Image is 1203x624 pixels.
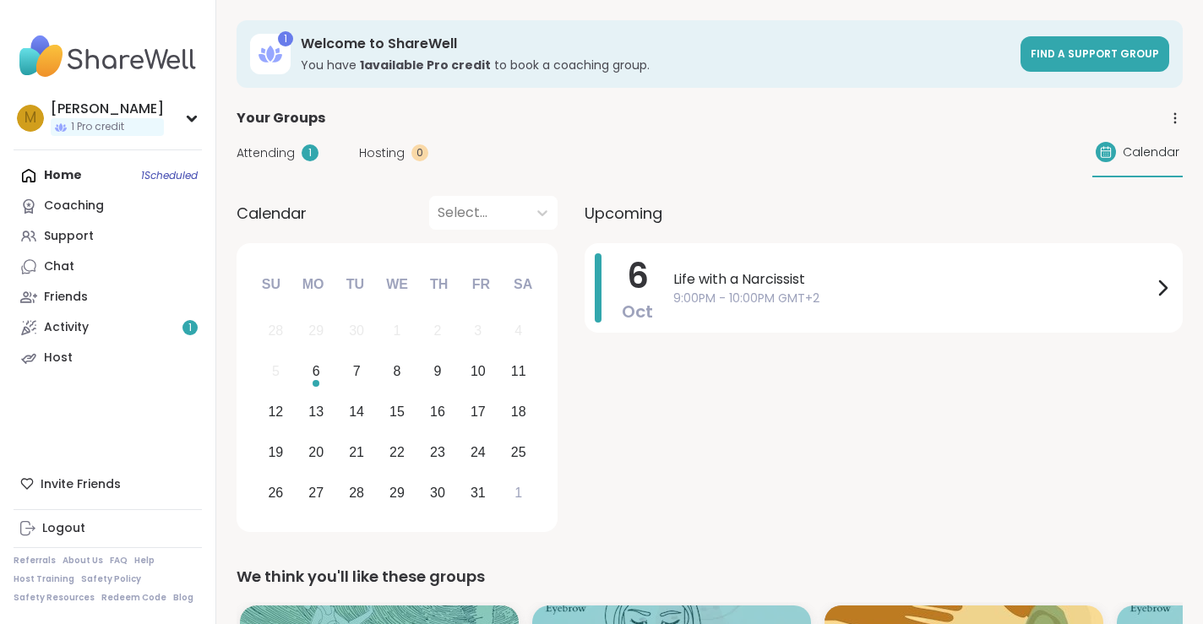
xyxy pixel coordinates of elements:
span: Life with a Narcissist [673,269,1152,290]
a: Safety Resources [14,592,95,604]
div: Tu [336,266,373,303]
div: Th [421,266,458,303]
div: Choose Friday, October 24th, 2025 [460,434,496,470]
div: 29 [389,481,405,504]
div: 17 [471,400,486,423]
div: Choose Monday, October 27th, 2025 [298,475,335,511]
div: Activity [44,319,89,336]
div: 4 [514,319,522,342]
div: 3 [474,319,482,342]
div: Choose Sunday, October 26th, 2025 [258,475,294,511]
div: Choose Monday, October 6th, 2025 [298,354,335,390]
div: Choose Sunday, October 19th, 2025 [258,434,294,470]
div: Not available Friday, October 3rd, 2025 [460,313,496,350]
div: 24 [471,441,486,464]
div: 14 [349,400,364,423]
div: 6 [313,360,320,383]
div: Choose Wednesday, October 29th, 2025 [379,475,416,511]
div: 30 [349,319,364,342]
div: 9 [433,360,441,383]
div: 11 [511,360,526,383]
span: Upcoming [585,202,662,225]
div: 5 [272,360,280,383]
b: 1 available Pro credit [360,57,491,73]
div: Choose Friday, October 10th, 2025 [460,354,496,390]
span: Oct [622,300,653,323]
div: We [378,266,416,303]
a: Help [134,555,155,567]
div: 13 [308,400,324,423]
div: Not available Sunday, October 5th, 2025 [258,354,294,390]
div: Choose Friday, October 31st, 2025 [460,475,496,511]
div: Not available Thursday, October 2nd, 2025 [420,313,456,350]
a: FAQ [110,555,128,567]
div: 18 [511,400,526,423]
div: 10 [471,360,486,383]
a: Blog [173,592,193,604]
div: 1 [278,31,293,46]
a: Referrals [14,555,56,567]
div: 28 [268,319,283,342]
span: Calendar [1123,144,1179,161]
div: Not available Sunday, September 28th, 2025 [258,313,294,350]
div: 21 [349,441,364,464]
div: Choose Wednesday, October 15th, 2025 [379,394,416,431]
a: Safety Policy [81,573,141,585]
div: 1 [302,144,318,161]
img: ShareWell Nav Logo [14,27,202,86]
div: Choose Tuesday, October 21st, 2025 [339,434,375,470]
span: 6 [627,252,649,300]
div: Choose Wednesday, October 8th, 2025 [379,354,416,390]
div: 0 [411,144,428,161]
div: 2 [433,319,441,342]
div: Not available Tuesday, September 30th, 2025 [339,313,375,350]
div: Choose Saturday, October 18th, 2025 [500,394,536,431]
div: Not available Saturday, October 4th, 2025 [500,313,536,350]
div: Choose Thursday, October 23rd, 2025 [420,434,456,470]
div: Choose Tuesday, October 28th, 2025 [339,475,375,511]
div: 26 [268,481,283,504]
div: Su [253,266,290,303]
a: Host [14,343,202,373]
div: Mo [294,266,331,303]
div: 30 [430,481,445,504]
div: 28 [349,481,364,504]
div: Fr [462,266,499,303]
div: Coaching [44,198,104,214]
a: Host Training [14,573,74,585]
a: Find a support group [1021,36,1169,72]
div: month 2025-10 [255,311,538,513]
a: Support [14,221,202,252]
div: Choose Saturday, October 25th, 2025 [500,434,536,470]
div: 19 [268,441,283,464]
span: Your Groups [237,108,325,128]
div: Logout [42,520,85,537]
div: 31 [471,481,486,504]
div: [PERSON_NAME] [51,100,164,118]
div: Host [44,350,73,366]
div: 16 [430,400,445,423]
div: 12 [268,400,283,423]
div: Sa [504,266,542,303]
span: Attending [237,144,295,162]
a: Chat [14,252,202,282]
div: Choose Tuesday, October 14th, 2025 [339,394,375,431]
span: Calendar [237,202,307,225]
a: Coaching [14,191,202,221]
div: Choose Thursday, October 16th, 2025 [420,394,456,431]
div: 7 [353,360,361,383]
div: We think you'll like these groups [237,565,1183,589]
div: 20 [308,441,324,464]
span: m [24,107,36,129]
div: 1 [514,481,522,504]
div: Choose Wednesday, October 22nd, 2025 [379,434,416,470]
a: Activity1 [14,312,202,343]
h3: Welcome to ShareWell [301,35,1010,53]
span: 9:00PM - 10:00PM GMT+2 [673,290,1152,307]
div: 29 [308,319,324,342]
span: Find a support group [1031,46,1159,61]
div: 15 [389,400,405,423]
a: About Us [63,555,103,567]
h3: You have to book a coaching group. [301,57,1010,73]
div: Choose Tuesday, October 7th, 2025 [339,354,375,390]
